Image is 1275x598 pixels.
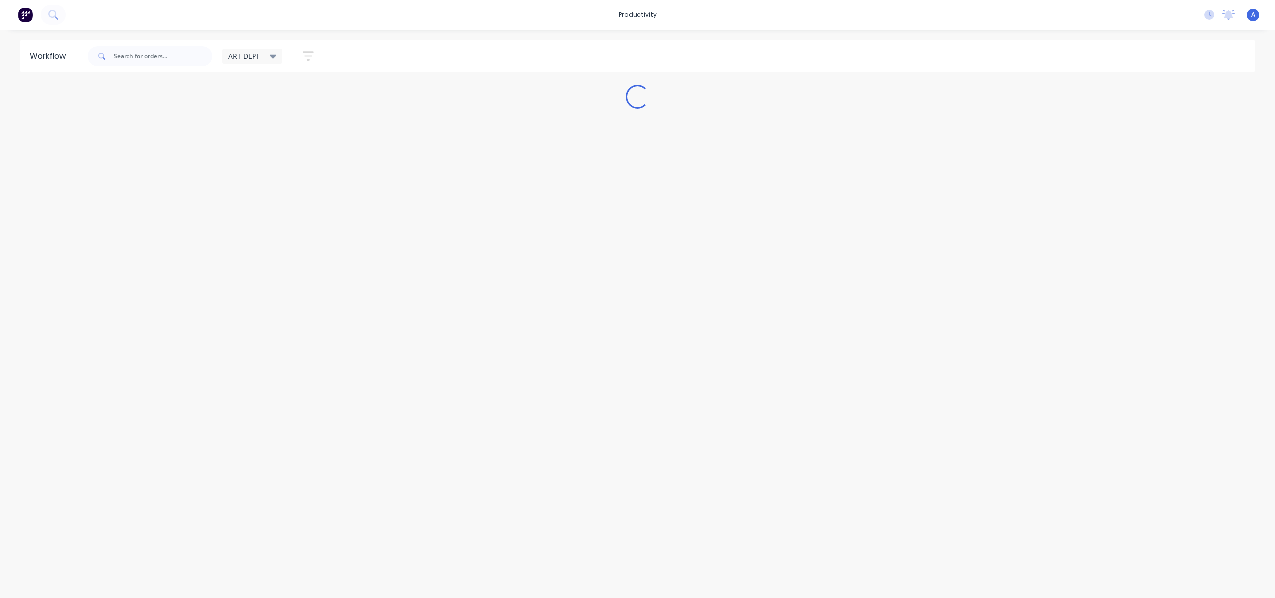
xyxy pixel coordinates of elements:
[228,51,260,61] span: ART DEPT
[1251,10,1255,19] span: A
[30,50,71,62] div: Workflow
[114,46,212,66] input: Search for orders...
[614,7,662,22] div: productivity
[18,7,33,22] img: Factory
